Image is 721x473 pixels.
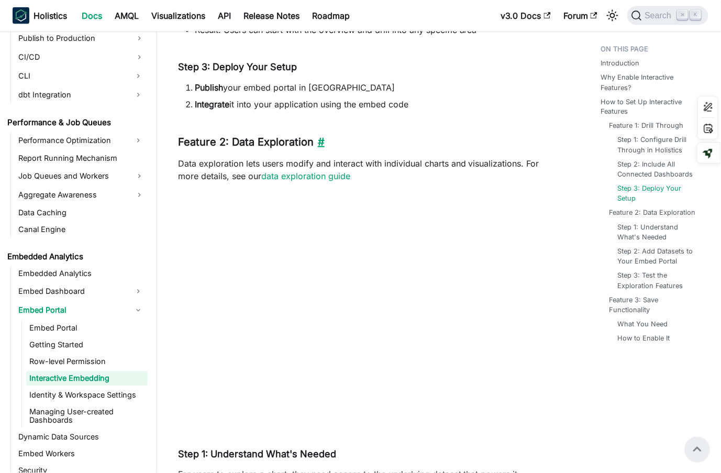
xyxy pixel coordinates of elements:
img: Holistics [13,7,29,24]
a: CLI [15,68,129,84]
li: your embed portal in [GEOGRAPHIC_DATA] [195,81,559,94]
a: How to Set Up Interactive Features [601,97,704,117]
a: Step 1: Understand What's Needed [618,223,696,243]
a: Direct link to Feature 2: Data Exploration [314,136,325,148]
button: Expand sidebar category 'dbt Integration' [129,86,148,103]
a: HolisticsHolistics [13,7,67,24]
a: API [212,7,237,24]
h3: Feature 2: Data Exploration [178,136,559,149]
a: Embed Portal [15,302,129,319]
a: Data Caching [15,206,148,221]
button: Expand sidebar category 'CLI' [129,68,148,84]
a: How to Enable It [618,334,670,344]
a: dbt Integration [15,86,129,103]
button: Expand sidebar category 'Embed Dashboard' [129,283,148,300]
button: Expand sidebar category 'Performance Optimization' [129,133,148,149]
a: Dynamic Data Sources [15,430,148,445]
button: Search (Command+K) [627,6,708,25]
a: AMQL [108,7,145,24]
a: Report Running Mechanism [15,151,148,166]
a: Aggregate Awareness [15,187,148,204]
a: Identity & Workspace Settings [26,388,148,403]
a: Roadmap [306,7,356,24]
a: Step 1: Configure Drill Through in Holistics [618,135,696,155]
a: Managing User-created Dashboards [26,405,148,428]
button: Scroll back to top [685,437,710,462]
kbd: K [691,10,701,20]
a: Publish to Production [15,30,148,47]
a: data exploration guide [261,171,350,181]
a: Embed Dashboard [15,283,129,300]
a: Embedded Analytics [4,250,148,265]
iframe: YouTube video player [178,193,559,423]
a: Job Queues and Workers [15,168,148,185]
a: Release Notes [237,7,306,24]
a: What You Need [618,320,668,329]
a: Why Enable Interactive Features? [601,72,704,92]
p: Data exploration lets users modify and interact with individual charts and visualizations. For mo... [178,157,559,182]
a: Forum [557,7,604,24]
a: Docs [75,7,108,24]
a: Step 2: Include All Connected Dashboards [618,160,696,180]
a: Step 2: Add Datasets to Your Embed Portal [618,247,696,267]
a: Visualizations [145,7,212,24]
kbd: ⌘ [678,10,688,20]
li: it into your application using the embed code [195,98,559,111]
a: Feature 1: Drill Through [609,121,684,131]
b: Holistics [34,9,67,22]
h4: Step 3: Deploy Your Setup [178,61,559,73]
a: Embed Portal [26,321,148,336]
a: Row-level Permission [26,355,148,369]
strong: Publish [195,82,223,93]
a: Canal Engine [15,223,148,237]
a: CI/CD [15,49,148,65]
a: Feature 2: Data Exploration [609,208,696,218]
a: Performance Optimization [15,133,129,149]
strong: Integrate [195,99,229,109]
a: Getting Started [26,338,148,353]
a: Step 3: Deploy Your Setup [618,184,696,204]
button: Switch between dark and light mode (currently light mode) [604,7,621,24]
h4: Step 1: Understand What's Needed [178,448,559,460]
a: Step 3: Test the Exploration Features [618,271,696,291]
a: Introduction [601,58,640,68]
button: Collapse sidebar category 'Embed Portal' [129,302,148,319]
a: Feature 3: Save Functionality [609,295,700,315]
a: Performance & Job Queues [4,116,148,130]
span: Search [642,11,678,20]
a: Embed Workers [15,447,148,461]
a: v3.0 Docs [494,7,557,24]
a: Embedded Analytics [15,267,148,281]
a: Interactive Embedding [26,371,148,386]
